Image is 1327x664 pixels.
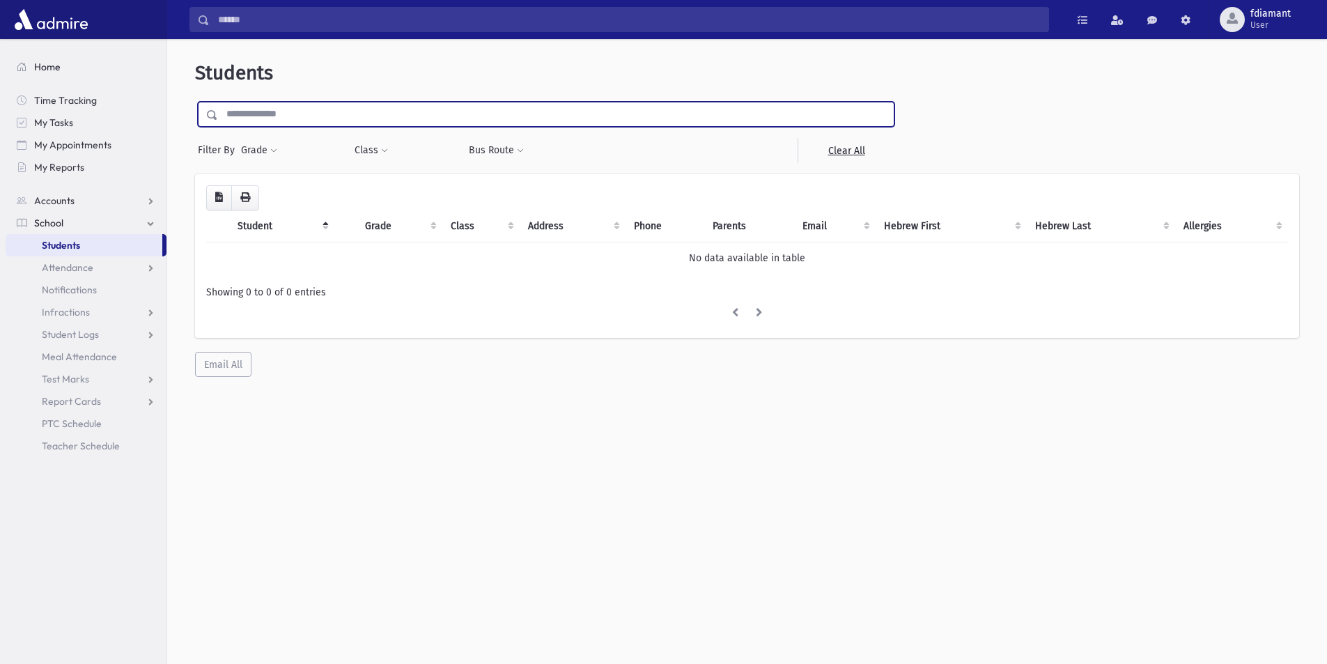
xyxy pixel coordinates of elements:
[198,143,240,157] span: Filter By
[876,210,1026,242] th: Hebrew First: activate to sort column ascending
[6,435,166,457] a: Teacher Schedule
[6,390,166,412] a: Report Cards
[798,138,894,163] a: Clear All
[42,328,99,341] span: Student Logs
[6,89,166,111] a: Time Tracking
[794,210,876,242] th: Email: activate to sort column ascending
[6,134,166,156] a: My Appointments
[42,284,97,296] span: Notifications
[626,210,704,242] th: Phone
[42,417,102,430] span: PTC Schedule
[229,210,334,242] th: Student: activate to sort column descending
[34,139,111,151] span: My Appointments
[210,7,1048,32] input: Search
[468,138,525,163] button: Bus Route
[42,395,101,408] span: Report Cards
[442,210,520,242] th: Class: activate to sort column ascending
[42,440,120,452] span: Teacher Schedule
[1027,210,1176,242] th: Hebrew Last: activate to sort column ascending
[34,194,75,207] span: Accounts
[42,239,80,252] span: Students
[6,256,166,279] a: Attendance
[6,323,166,346] a: Student Logs
[704,210,794,242] th: Parents
[6,346,166,368] a: Meal Attendance
[42,350,117,363] span: Meal Attendance
[1250,20,1291,31] span: User
[34,217,63,229] span: School
[42,306,90,318] span: Infractions
[34,94,97,107] span: Time Tracking
[520,210,626,242] th: Address: activate to sort column ascending
[6,212,166,234] a: School
[206,185,232,210] button: CSV
[1250,8,1291,20] span: fdiamant
[6,111,166,134] a: My Tasks
[6,368,166,390] a: Test Marks
[11,6,91,33] img: AdmirePro
[240,138,278,163] button: Grade
[195,352,251,377] button: Email All
[206,285,1288,300] div: Showing 0 to 0 of 0 entries
[6,56,166,78] a: Home
[34,161,84,173] span: My Reports
[34,61,61,73] span: Home
[6,301,166,323] a: Infractions
[6,156,166,178] a: My Reports
[195,61,273,84] span: Students
[6,190,166,212] a: Accounts
[206,242,1288,274] td: No data available in table
[6,234,162,256] a: Students
[34,116,73,129] span: My Tasks
[42,373,89,385] span: Test Marks
[354,138,389,163] button: Class
[1175,210,1288,242] th: Allergies: activate to sort column ascending
[6,412,166,435] a: PTC Schedule
[231,185,259,210] button: Print
[6,279,166,301] a: Notifications
[42,261,93,274] span: Attendance
[357,210,442,242] th: Grade: activate to sort column ascending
